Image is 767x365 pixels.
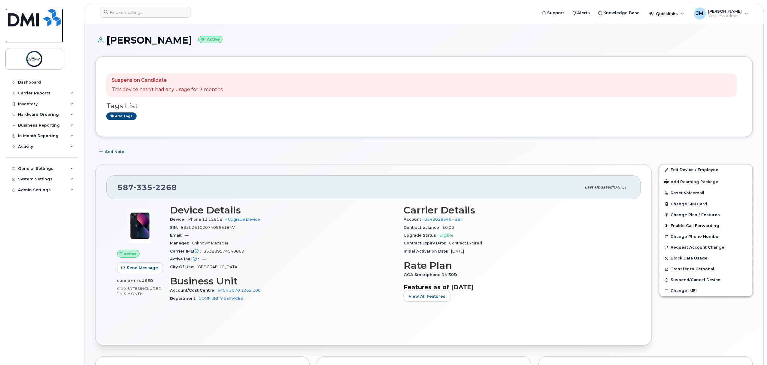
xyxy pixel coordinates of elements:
button: Change SIM Card [659,199,753,210]
span: Active [124,251,137,257]
span: Upgrade Status [404,233,439,238]
span: used [141,278,153,283]
span: — [202,257,206,261]
button: Request Account Change [659,242,753,253]
button: Enable Call Forwarding [659,220,753,231]
span: View All Features [409,293,445,299]
a: + Upgrade Device [225,217,260,222]
button: Add Roaming Package [659,175,753,188]
span: included this month [117,286,162,296]
span: 335 [134,183,153,192]
span: 0.00 Bytes [117,279,141,283]
span: 2268 [153,183,177,192]
span: Send Message [127,265,158,271]
span: Manager [170,241,192,245]
h3: Carrier Details [404,205,630,216]
small: Active [198,36,223,43]
span: SIM [170,225,181,230]
span: — [185,233,189,238]
span: GOA Smartphone 14 30D [404,272,460,277]
img: image20231002-3703462-1ig824h.jpeg [122,208,158,244]
h3: Device Details [170,205,396,216]
span: Eligible [439,233,453,238]
span: [DATE] [613,185,626,189]
span: Department [170,296,199,301]
span: Contract Expired [449,241,482,245]
span: Suspend/Cancel Device [671,278,721,282]
span: Carrier IMEI [170,249,204,253]
a: 6404 3070 1262 100 [217,288,261,293]
span: Account/Cost Centre [170,288,217,293]
h3: Features as of [DATE] [404,284,630,291]
span: Last updated [585,185,613,189]
span: 353289574540060 [204,249,244,253]
span: 89302610207409661847 [181,225,235,230]
span: Add Roaming Package [664,179,719,185]
h3: Rate Plan [404,260,630,271]
button: Suspend/Cancel Device [659,275,753,285]
span: 0.00 Bytes [117,287,140,291]
p: Suspension Candidate [112,77,223,84]
span: $0.00 [442,225,454,230]
span: Change Plan / Features [671,213,720,217]
span: Unknown Manager [192,241,229,245]
a: COMMUNITY SERVICES [199,296,243,301]
button: Change Phone Number [659,231,753,242]
button: Change Plan / Features [659,210,753,220]
span: Contract balance [404,225,442,230]
span: Add Note [105,149,124,155]
span: Enable Call Forwarding [671,223,720,228]
button: Send Message [117,262,163,273]
button: Reset Voicemail [659,188,753,198]
span: Active IMEI [170,257,202,261]
span: Account [404,217,424,222]
span: Initial Activation Date [404,249,451,253]
span: 587 [117,183,177,192]
a: Add tags [106,112,137,120]
button: Transfer to Personal [659,264,753,275]
a: Edit Device / Employee [659,164,753,175]
span: [GEOGRAPHIC_DATA] [197,265,238,269]
h3: Tags List [106,102,742,110]
span: [DATE] [451,249,464,253]
span: City Of Use [170,265,197,269]
span: iPhone 13 128GB [187,217,223,222]
h3: Business Unit [170,276,396,287]
button: Add Note [95,146,129,157]
p: This device hasn't had any usage for 3 months [112,86,223,93]
button: View All Features [404,291,450,302]
span: Contract Expiry Date [404,241,449,245]
span: Device [170,217,187,222]
button: Block Data Usage [659,253,753,264]
span: Email [170,233,185,238]
button: Change IMEI [659,285,753,296]
h1: [PERSON_NAME] [95,35,753,45]
a: 0548028346 - Bell [424,217,462,222]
